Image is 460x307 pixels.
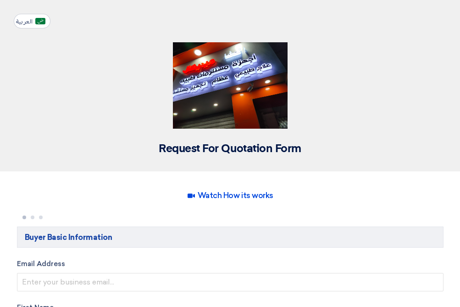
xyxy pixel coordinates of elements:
[17,142,443,155] h2: Request For Quotation Form
[35,18,45,25] img: ar-AR.png
[14,14,50,28] button: العربية
[17,273,443,291] input: Enter your business email...
[16,18,33,25] span: العربية
[17,259,443,269] label: Email Address
[173,42,288,129] img: Company Logo
[198,191,273,200] span: Watch How its works
[17,227,443,248] h5: Buyer Basic Information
